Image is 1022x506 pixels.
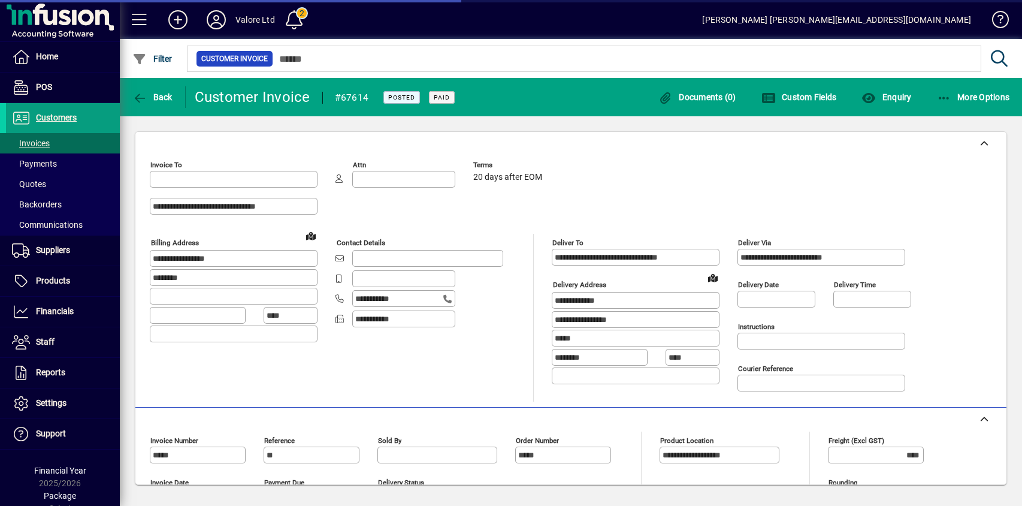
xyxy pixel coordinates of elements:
[335,88,369,107] div: #67614
[388,94,415,101] span: Posted
[36,306,74,316] span: Financials
[834,281,876,289] mat-label: Delivery time
[983,2,1007,41] a: Knowledge Base
[552,239,583,247] mat-label: Deliver To
[12,179,46,189] span: Quotes
[36,368,65,377] span: Reports
[195,88,310,107] div: Customer Invoice
[353,161,366,169] mat-label: Attn
[12,220,83,230] span: Communications
[36,337,55,347] span: Staff
[129,48,176,70] button: Filter
[201,53,268,65] span: Customer Invoice
[36,245,70,255] span: Suppliers
[6,42,120,72] a: Home
[378,436,401,445] mat-label: Sold by
[738,239,771,247] mat-label: Deliver via
[6,133,120,153] a: Invoices
[36,113,77,122] span: Customers
[434,94,450,101] span: Paid
[934,86,1013,108] button: More Options
[129,86,176,108] button: Back
[132,92,173,102] span: Back
[12,200,62,209] span: Backorders
[36,429,66,438] span: Support
[120,86,186,108] app-page-header-button: Back
[150,436,198,445] mat-label: Invoice number
[738,281,779,289] mat-label: Delivery date
[264,436,295,445] mat-label: Reference
[150,478,189,487] mat-label: Invoice date
[6,153,120,174] a: Payments
[6,73,120,103] a: POS
[6,327,120,357] a: Staff
[658,92,736,102] span: Documents (0)
[132,54,173,64] span: Filter
[12,159,57,168] span: Payments
[34,466,86,475] span: Financial Year
[197,9,235,31] button: Profile
[6,419,120,449] a: Support
[660,436,713,445] mat-label: Product location
[6,358,120,388] a: Reports
[6,266,120,296] a: Products
[6,215,120,235] a: Communications
[6,388,120,418] a: Settings
[235,10,275,29] div: Valore Ltd
[655,86,739,108] button: Documents (0)
[6,174,120,194] a: Quotes
[473,173,542,182] span: 20 days after EOM
[6,297,120,327] a: Financials
[301,226,320,245] a: View on map
[702,10,971,29] div: [PERSON_NAME] [PERSON_NAME][EMAIL_ADDRESS][DOMAIN_NAME]
[36,82,52,92] span: POS
[6,194,120,215] a: Backorders
[36,52,58,61] span: Home
[6,236,120,266] a: Suppliers
[12,138,50,148] span: Invoices
[264,478,304,487] mat-label: Payment due
[473,161,545,169] span: Terms
[861,92,911,102] span: Enquiry
[150,161,182,169] mat-label: Invoice To
[516,436,559,445] mat-label: Order number
[44,491,76,501] span: Package
[738,365,793,373] mat-label: Courier Reference
[829,478,857,487] mat-label: Rounding
[858,86,914,108] button: Enquiry
[703,268,722,287] a: View on map
[829,436,884,445] mat-label: Freight (excl GST)
[36,398,66,408] span: Settings
[937,92,1010,102] span: More Options
[378,478,424,487] mat-label: Delivery status
[36,276,70,285] span: Products
[159,9,197,31] button: Add
[761,92,837,102] span: Custom Fields
[738,323,775,331] mat-label: Instructions
[758,86,840,108] button: Custom Fields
